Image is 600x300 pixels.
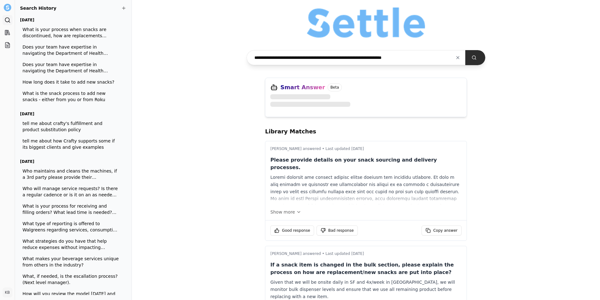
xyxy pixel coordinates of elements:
[2,28,12,38] a: Library
[270,146,462,151] p: [PERSON_NAME] answered • Last updated [DATE]
[22,220,119,233] span: What type of reporting is offered to Walgreens regarding services, consumption and issues? How of...
[22,90,119,103] span: What is the snack process to add new snacks - either from you or from Roku
[450,52,465,63] button: Clear input
[22,185,119,198] span: Who will manage service requests? Is there a regular cadence or is it on an as needed basis?
[4,4,11,11] img: Settle
[20,16,122,24] h3: [DATE]
[270,261,462,276] p: If a snack item is changed in the bulk section, please explain the process on how are replacement...
[265,127,467,136] h2: Library Matches
[20,5,127,11] h2: Search History
[22,138,119,150] span: tell me about how Crafty supports some if its biggest clients and give examples
[22,273,119,286] span: What, if needed, is the escallation process? (Next level manager).
[2,15,12,25] a: Search
[22,238,119,251] span: What strategies do you have that help reduce expenses without impacting employee satisfaction?
[422,225,462,235] button: Copy answer
[22,26,119,39] span: What is your process when snacks are discontinued, how are replacements selected?
[270,174,462,205] div: Loremi dolorsit ame consect adipisc elitse doeiusm tem incididu utlabore. Et dolo m aliq enimadm ...
[270,225,314,235] button: Good response
[270,251,462,256] p: [PERSON_NAME] answered • Last updated [DATE]
[433,228,457,233] span: Copy answer
[20,110,122,118] h3: [DATE]
[22,120,119,133] span: tell me about crafty's fulfillment and product substitution policy
[328,228,354,233] span: Bad response
[22,61,119,74] span: Does your team have expertise in navigating the Department of Health permitting process, as it re...
[22,168,119,180] span: Who maintains and cleans the machines, if a 3rd party please provide their information?
[2,40,12,50] a: Projects
[2,287,12,297] button: KB
[22,79,119,85] span: How long does it take to add new snacks?
[22,44,119,56] span: Does your team have expertise in navigating the Department of Health permitting process, as it re...
[270,279,462,300] div: Given that we will be onsite daily in SF and 4x/week in [GEOGRAPHIC_DATA], we will monitor bulk d...
[270,209,462,215] button: Show more
[327,83,342,91] span: Beta
[22,203,119,215] span: What is your process for receiving and filling orders? What lead time is needed? What systems are...
[282,228,310,233] span: Good response
[280,83,325,92] h3: Smart Answer
[317,225,358,235] button: Bad response
[307,8,425,38] img: Organization logo
[2,3,12,13] button: Settle
[20,158,122,165] h3: [DATE]
[270,156,462,171] p: Please provide details on your snack sourcing and delivery processes.
[22,256,119,268] span: What makes your beverage services unique from others in the industry?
